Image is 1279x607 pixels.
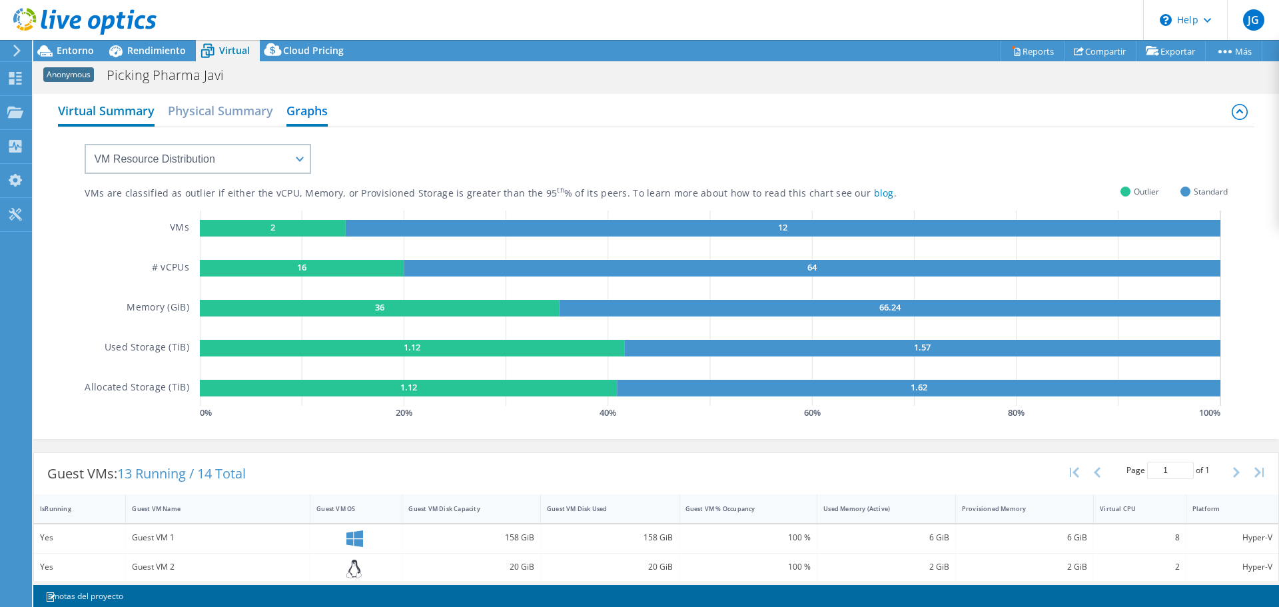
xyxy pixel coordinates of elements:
[1192,504,1256,513] div: Platform
[297,261,306,273] text: 16
[823,530,949,545] div: 6 GiB
[127,44,186,57] span: Rendimiento
[57,44,94,57] span: Entorno
[1160,14,1172,26] svg: \n
[962,530,1088,545] div: 6 GiB
[270,221,275,233] text: 2
[1199,406,1220,418] text: 100 %
[962,504,1072,513] div: Provisioned Memory
[34,453,259,494] div: Guest VMs:
[1243,9,1264,31] span: JG
[85,380,189,396] h5: Allocated Storage (TiB)
[1205,464,1210,476] span: 1
[910,381,927,393] text: 1.62
[40,560,119,574] div: Yes
[400,381,416,393] text: 1.12
[40,504,103,513] div: IsRunning
[823,560,949,574] div: 2 GiB
[1126,462,1210,479] span: Page of
[132,560,304,574] div: Guest VM 2
[1008,406,1025,418] text: 80 %
[1100,560,1179,574] div: 2
[408,560,534,574] div: 20 GiB
[105,340,189,356] h5: Used Storage (TiB)
[685,530,811,545] div: 100 %
[1134,184,1159,199] span: Outlier
[1136,41,1206,61] a: Exportar
[1194,184,1228,199] span: Standard
[152,260,189,277] h5: # vCPUs
[600,406,616,418] text: 40 %
[879,301,901,313] text: 66.24
[823,504,933,513] div: Used Memory (Active)
[874,187,894,199] a: blog
[283,44,344,57] span: Cloud Pricing
[1100,504,1163,513] div: Virtual CPU
[1147,462,1194,479] input: jump to page
[1001,41,1065,61] a: Reports
[127,300,189,316] h5: Memory (GiB)
[132,530,304,545] div: Guest VM 1
[408,504,518,513] div: Guest VM Disk Capacity
[962,560,1088,574] div: 2 GiB
[685,504,795,513] div: Guest VM % Occupancy
[778,221,787,233] text: 12
[200,406,212,418] text: 0 %
[1192,530,1272,545] div: Hyper-V
[36,588,133,604] a: notas del proyecto
[375,301,384,313] text: 36
[914,341,931,353] text: 1.57
[1192,560,1272,574] div: Hyper-V
[1064,41,1136,61] a: Compartir
[286,97,328,127] h2: Graphs
[1205,41,1262,61] a: Más
[408,530,534,545] div: 158 GiB
[219,44,250,57] span: Virtual
[58,97,155,127] h2: Virtual Summary
[404,341,420,353] text: 1.12
[316,504,380,513] div: Guest VM OS
[43,67,94,82] span: Anonymous
[396,406,412,418] text: 20 %
[170,220,189,237] h5: VMs
[547,504,657,513] div: Guest VM Disk Used
[547,560,673,574] div: 20 GiB
[807,261,817,273] text: 64
[101,68,244,83] h1: Picking Pharma Javi
[1100,530,1179,545] div: 8
[117,464,246,482] span: 13 Running / 14 Total
[557,185,564,195] sup: th
[40,530,119,545] div: Yes
[547,530,673,545] div: 158 GiB
[804,406,821,418] text: 60 %
[85,187,963,200] div: VMs are classified as outlier if either the vCPU, Memory, or Provisioned Storage is greater than ...
[132,504,288,513] div: Guest VM Name
[200,406,1228,419] svg: GaugeChartPercentageAxisTexta
[685,560,811,574] div: 100 %
[168,97,273,124] h2: Physical Summary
